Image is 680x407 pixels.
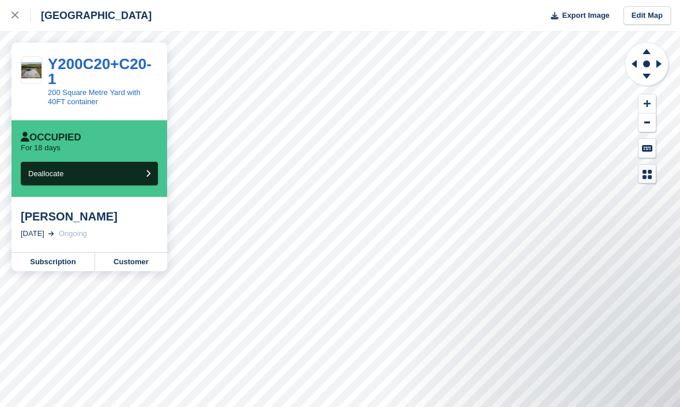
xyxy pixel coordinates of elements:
[639,113,656,132] button: Zoom Out
[21,60,41,81] img: birds%20eye%20view%20of%20yard%20and%20container.jpg
[31,9,152,22] div: [GEOGRAPHIC_DATA]
[562,10,609,21] span: Export Image
[21,162,158,185] button: Deallocate
[21,143,61,153] p: For 18 days
[639,165,656,184] button: Map Legend
[95,253,167,271] a: Customer
[21,228,44,239] div: [DATE]
[28,169,63,178] span: Deallocate
[639,139,656,158] button: Keyboard Shortcuts
[59,228,87,239] div: Ongoing
[48,55,152,88] a: Y200C20+C20-1
[48,88,141,106] a: 200 Square Metre Yard with 40FT container
[624,6,671,25] a: Edit Map
[12,253,95,271] a: Subscription
[639,94,656,113] button: Zoom In
[48,231,54,236] img: arrow-right-light-icn-cde0832a797a2874e46488d9cf13f60e5c3a73dbe684e267c42b8395dfbc2abf.svg
[21,132,81,143] div: Occupied
[544,6,610,25] button: Export Image
[21,210,158,223] div: [PERSON_NAME]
